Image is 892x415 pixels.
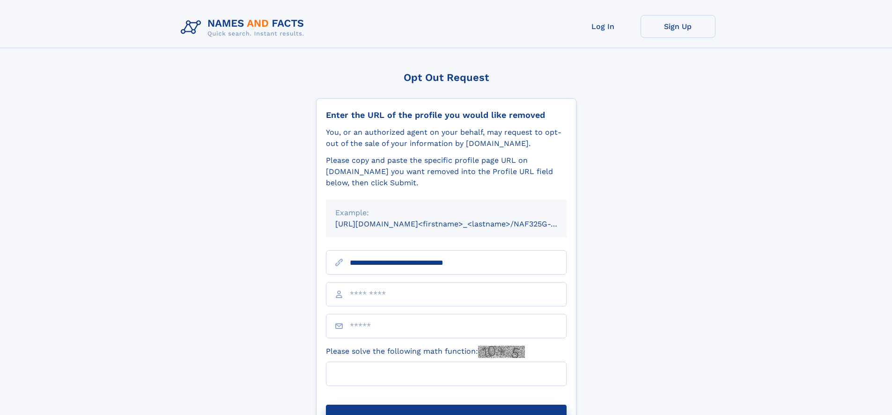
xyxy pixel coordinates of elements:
div: Please copy and paste the specific profile page URL on [DOMAIN_NAME] you want removed into the Pr... [326,155,567,189]
label: Please solve the following math function: [326,346,525,358]
img: Logo Names and Facts [177,15,312,40]
small: [URL][DOMAIN_NAME]<firstname>_<lastname>/NAF325G-xxxxxxxx [335,219,584,228]
a: Sign Up [641,15,715,38]
div: You, or an authorized agent on your behalf, may request to opt-out of the sale of your informatio... [326,127,567,149]
div: Enter the URL of the profile you would like removed [326,110,567,120]
a: Log In [566,15,641,38]
div: Opt Out Request [316,72,576,83]
div: Example: [335,207,557,218]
